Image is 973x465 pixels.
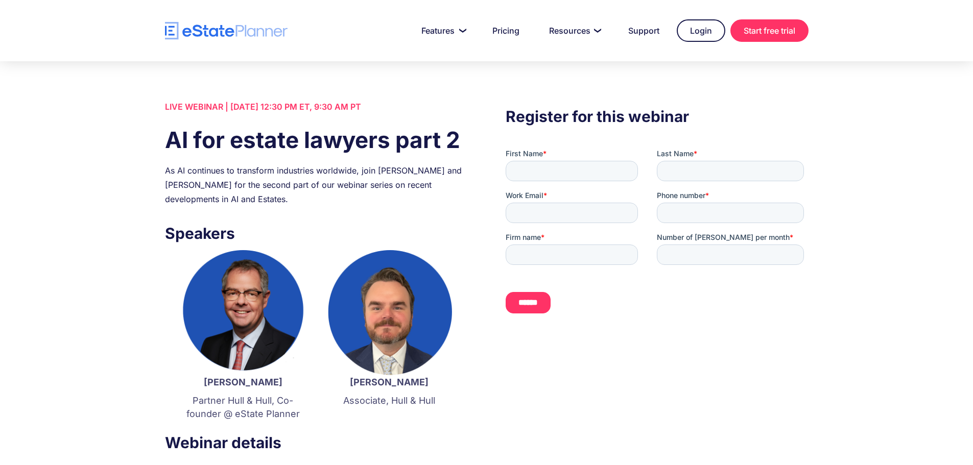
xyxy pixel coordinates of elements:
[537,20,611,41] a: Resources
[165,22,288,40] a: home
[506,149,808,322] iframe: Form 0
[165,163,467,206] div: As AI continues to transform industries worldwide, join [PERSON_NAME] and [PERSON_NAME] for the s...
[165,100,467,114] div: LIVE WEBINAR | [DATE] 12:30 PM ET, 9:30 AM PT
[730,19,809,42] a: Start free trial
[165,431,467,454] h3: Webinar details
[165,222,467,245] h3: Speakers
[204,377,282,387] strong: [PERSON_NAME]
[165,124,467,156] h1: AI for estate lawyers part 2
[180,394,306,421] p: Partner Hull & Hull, Co-founder @ eState Planner
[616,20,672,41] a: Support
[326,394,452,407] p: Associate, Hull & Hull
[506,105,808,128] h3: Register for this webinar
[350,377,429,387] strong: [PERSON_NAME]
[480,20,532,41] a: Pricing
[409,20,475,41] a: Features
[677,19,725,42] a: Login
